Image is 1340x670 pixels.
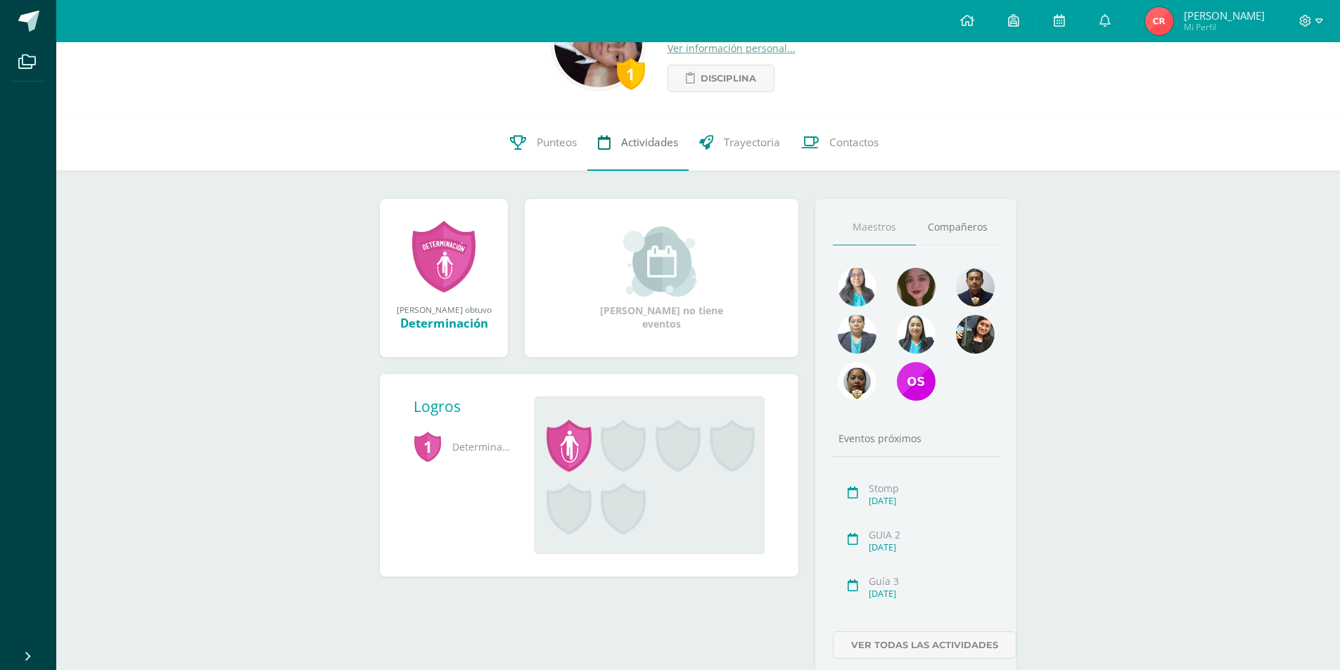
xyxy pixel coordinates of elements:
[897,362,936,401] img: 6feca0e4b445fec6a7380f1531de80f0.png
[587,115,689,171] a: Actividades
[621,135,678,150] span: Actividades
[833,210,916,245] a: Maestros
[838,315,876,354] img: 2891959e365288a244d4dc450b4f3706.png
[869,541,995,553] div: [DATE]
[838,268,876,307] img: ce48fdecffa589a24be67930df168508.png
[689,115,791,171] a: Trayectoria
[829,135,879,150] span: Contactos
[897,315,936,354] img: 9fe0fd17307f8b952d7b109f04598178.png
[833,631,1016,659] a: Ver todas las actividades
[701,65,756,91] span: Disciplina
[897,268,936,307] img: 775caf7197dc2b63b976a94a710c5fee.png
[869,482,995,495] div: Stomp
[956,315,995,354] img: 73802ff053b96be4d416064cb46eb66b.png
[623,226,700,297] img: event_small.png
[617,58,645,90] div: 1
[791,115,889,171] a: Contactos
[833,432,999,445] div: Eventos próximos
[1184,8,1265,22] span: [PERSON_NAME]
[668,65,774,92] a: Disciplina
[838,362,876,401] img: 39d12c75fc7c08c1d8db18f8fb38dc3f.png
[394,315,494,331] div: Determinación
[414,397,523,416] div: Logros
[956,268,995,307] img: 76e40354e9c498dffe855eee51dfc475.png
[724,135,780,150] span: Trayectoria
[1145,7,1173,35] img: 04319774050c590820c3cf7aea936d85.png
[1184,21,1265,33] span: Mi Perfil
[414,430,442,463] span: 1
[592,226,732,330] div: [PERSON_NAME] no tiene eventos
[869,495,995,507] div: [DATE]
[394,304,494,315] div: [PERSON_NAME] obtuvo
[414,427,512,466] span: Determinación
[916,210,999,245] a: Compañeros
[869,528,995,541] div: GUIA 2
[869,574,995,588] div: Guía 3
[869,588,995,600] div: [DATE]
[668,41,796,55] a: Ver información personal...
[537,135,577,150] span: Punteos
[499,115,587,171] a: Punteos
